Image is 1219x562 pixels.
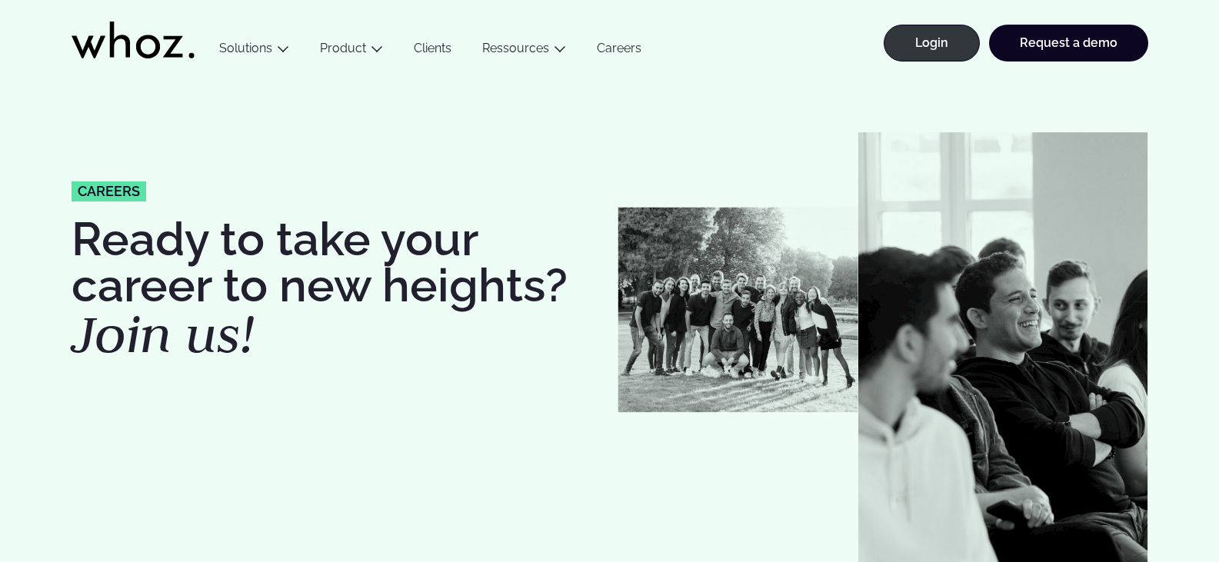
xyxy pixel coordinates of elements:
[320,41,366,55] a: Product
[204,41,305,62] button: Solutions
[72,300,255,367] em: Join us!
[72,216,602,361] h1: Ready to take your career to new heights?
[78,185,140,198] span: careers
[482,41,549,55] a: Ressources
[618,208,858,413] img: Whozzies-Team-Revenue
[884,25,980,62] a: Login
[467,41,581,62] button: Ressources
[581,41,657,62] a: Careers
[989,25,1148,62] a: Request a demo
[305,41,398,62] button: Product
[398,41,467,62] a: Clients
